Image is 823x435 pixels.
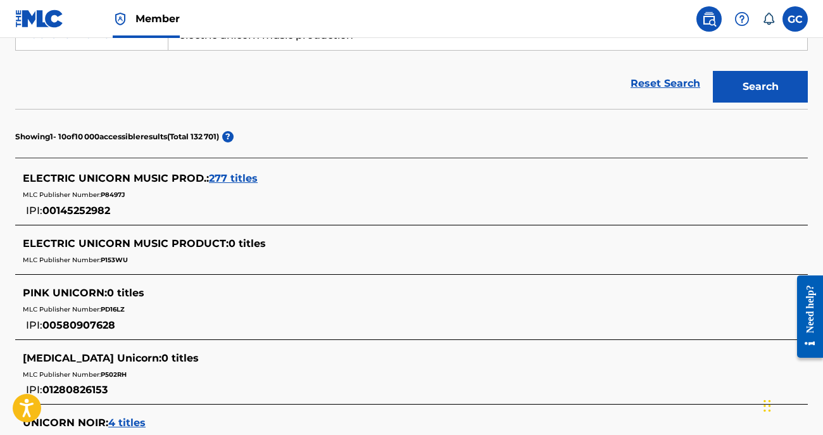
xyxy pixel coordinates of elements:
form: Search Form [15,19,808,109]
div: User Menu [782,6,808,32]
button: Search [713,71,808,103]
iframe: Resource Center [788,264,823,369]
span: 0 titles [229,237,266,249]
span: MLC Publisher Number: [23,370,101,379]
img: help [734,11,750,27]
span: ELECTRIC UNICORN MUSIC PROD. : [23,172,209,184]
span: IPI: [26,384,42,396]
span: 4 titles [108,417,146,429]
span: P502RH [101,370,127,379]
span: MLC Publisher Number: [23,256,101,264]
img: search [701,11,717,27]
span: P153WU [101,256,128,264]
span: 277 titles [209,172,258,184]
div: Glisser [763,387,771,425]
div: Widget de chat [760,374,823,435]
span: UNICORN NOIR : [23,417,108,429]
span: IPI: [26,319,42,331]
span: Member [135,11,180,26]
img: Top Rightsholder [113,11,128,27]
span: 01280826153 [42,384,108,396]
span: MLC Publisher Number: [23,305,101,313]
p: Showing 1 - 10 of 10 000 accessible results (Total 132 701 ) [15,131,219,142]
span: 00580907628 [42,319,115,331]
img: MLC Logo [15,9,64,28]
span: [MEDICAL_DATA] Unicorn : [23,352,161,364]
span: ELECTRIC UNICORN MUSIC PRODUCT : [23,237,229,249]
a: Reset Search [624,70,707,98]
div: Notifications [762,13,775,25]
iframe: Chat Widget [760,374,823,435]
span: MLC Publisher Number: [23,191,101,199]
span: 0 titles [107,287,144,299]
span: P8497J [101,191,125,199]
div: Help [729,6,755,32]
span: IPI: [26,205,42,217]
span: ? [222,131,234,142]
span: PD16LZ [101,305,125,313]
span: 0 titles [161,352,199,364]
span: PINK UNICORN : [23,287,107,299]
span: 00145252982 [42,205,110,217]
a: Public Search [696,6,722,32]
